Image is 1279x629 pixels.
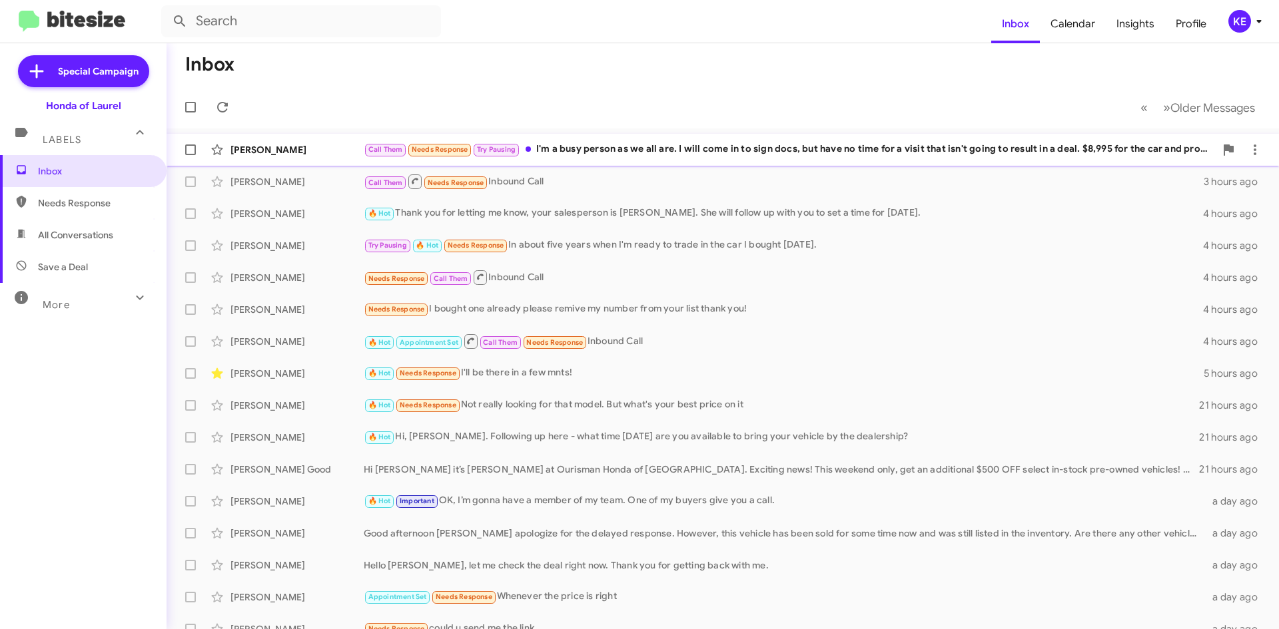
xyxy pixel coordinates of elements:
[364,238,1203,253] div: In about five years when I'm ready to trade in the car I bought [DATE].
[448,241,504,250] span: Needs Response
[368,209,391,218] span: 🔥 Hot
[58,65,139,78] span: Special Campaign
[364,429,1199,445] div: Hi, [PERSON_NAME]. Following up here - what time [DATE] are you available to bring your vehicle b...
[46,99,121,112] div: Honda of Laurel
[1204,526,1268,540] div: a day ago
[368,178,403,187] span: Call Them
[368,592,427,601] span: Appointment Set
[1165,5,1217,43] a: Profile
[477,145,516,154] span: Try Pausing
[364,333,1203,349] div: Inbound Call
[436,592,492,601] span: Needs Response
[230,526,364,540] div: [PERSON_NAME]
[412,145,468,154] span: Needs Response
[161,5,441,37] input: Search
[230,303,364,316] div: [PERSON_NAME]
[1217,10,1264,33] button: KE
[368,369,391,377] span: 🔥 Hot
[1204,175,1268,188] div: 3 hours ago
[1203,239,1268,252] div: 4 hours ago
[400,338,458,347] span: Appointment Set
[400,401,456,409] span: Needs Response
[368,274,425,283] span: Needs Response
[364,302,1203,317] div: I bought one already please remive my number from your list thank you!
[368,305,425,314] span: Needs Response
[400,369,456,377] span: Needs Response
[434,274,468,283] span: Call Them
[364,142,1215,157] div: I'm a busy person as we all are. I will come in to sign docs, but have no time for a visit that i...
[38,164,151,178] span: Inbox
[1203,303,1268,316] div: 4 hours ago
[1199,399,1268,412] div: 21 hours ago
[1140,99,1148,116] span: «
[364,493,1204,509] div: OK, I’m gonna have a member of my team. One of my buyers give you a call.
[1203,335,1268,348] div: 4 hours ago
[416,241,438,250] span: 🔥 Hot
[1204,558,1268,572] div: a day ago
[43,299,70,311] span: More
[483,338,518,347] span: Call Them
[364,206,1203,221] div: Thank you for letting me know, your salesperson is [PERSON_NAME]. She will follow up with you to ...
[1199,463,1268,476] div: 21 hours ago
[364,269,1203,286] div: Inbound Call
[38,228,113,242] span: All Conversations
[400,497,434,505] span: Important
[364,463,1199,476] div: Hi [PERSON_NAME] it’s [PERSON_NAME] at Ourisman Honda of [GEOGRAPHIC_DATA]. Exciting news! This w...
[1228,10,1251,33] div: KE
[230,367,364,380] div: [PERSON_NAME]
[1203,207,1268,220] div: 4 hours ago
[368,241,407,250] span: Try Pausing
[230,495,364,508] div: [PERSON_NAME]
[364,526,1204,540] div: Good afternoon [PERSON_NAME] apologize for the delayed response. However, this vehicle has been s...
[38,196,151,210] span: Needs Response
[1106,5,1165,43] a: Insights
[368,497,391,505] span: 🔥 Hot
[230,239,364,252] div: [PERSON_NAME]
[43,134,81,146] span: Labels
[230,558,364,572] div: [PERSON_NAME]
[1199,431,1268,444] div: 21 hours ago
[1204,367,1268,380] div: 5 hours ago
[364,589,1204,604] div: Whenever the price is right
[230,431,364,444] div: [PERSON_NAME]
[364,558,1204,572] div: Hello [PERSON_NAME], let me check the deal right now. Thank you for getting back with me.
[185,54,234,75] h1: Inbox
[230,335,364,348] div: [PERSON_NAME]
[526,338,583,347] span: Needs Response
[368,401,391,409] span: 🔥 Hot
[230,207,364,220] div: [PERSON_NAME]
[38,260,88,274] span: Save a Deal
[230,175,364,188] div: [PERSON_NAME]
[230,463,364,476] div: [PERSON_NAME] Good
[428,178,484,187] span: Needs Response
[230,590,364,604] div: [PERSON_NAME]
[1163,99,1170,116] span: »
[18,55,149,87] a: Special Campaign
[1170,101,1255,115] span: Older Messages
[1204,495,1268,508] div: a day ago
[1155,94,1263,121] button: Next
[991,5,1040,43] a: Inbox
[230,271,364,284] div: [PERSON_NAME]
[230,143,364,156] div: [PERSON_NAME]
[1204,590,1268,604] div: a day ago
[368,145,403,154] span: Call Them
[364,397,1199,413] div: Not really looking for that model. But what's your best price on it
[1132,94,1156,121] button: Previous
[368,433,391,441] span: 🔥 Hot
[1040,5,1106,43] a: Calendar
[230,399,364,412] div: [PERSON_NAME]
[364,173,1204,190] div: Inbound Call
[1203,271,1268,284] div: 4 hours ago
[368,338,391,347] span: 🔥 Hot
[364,365,1204,381] div: I'll be there in a few mnts!
[1133,94,1263,121] nav: Page navigation example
